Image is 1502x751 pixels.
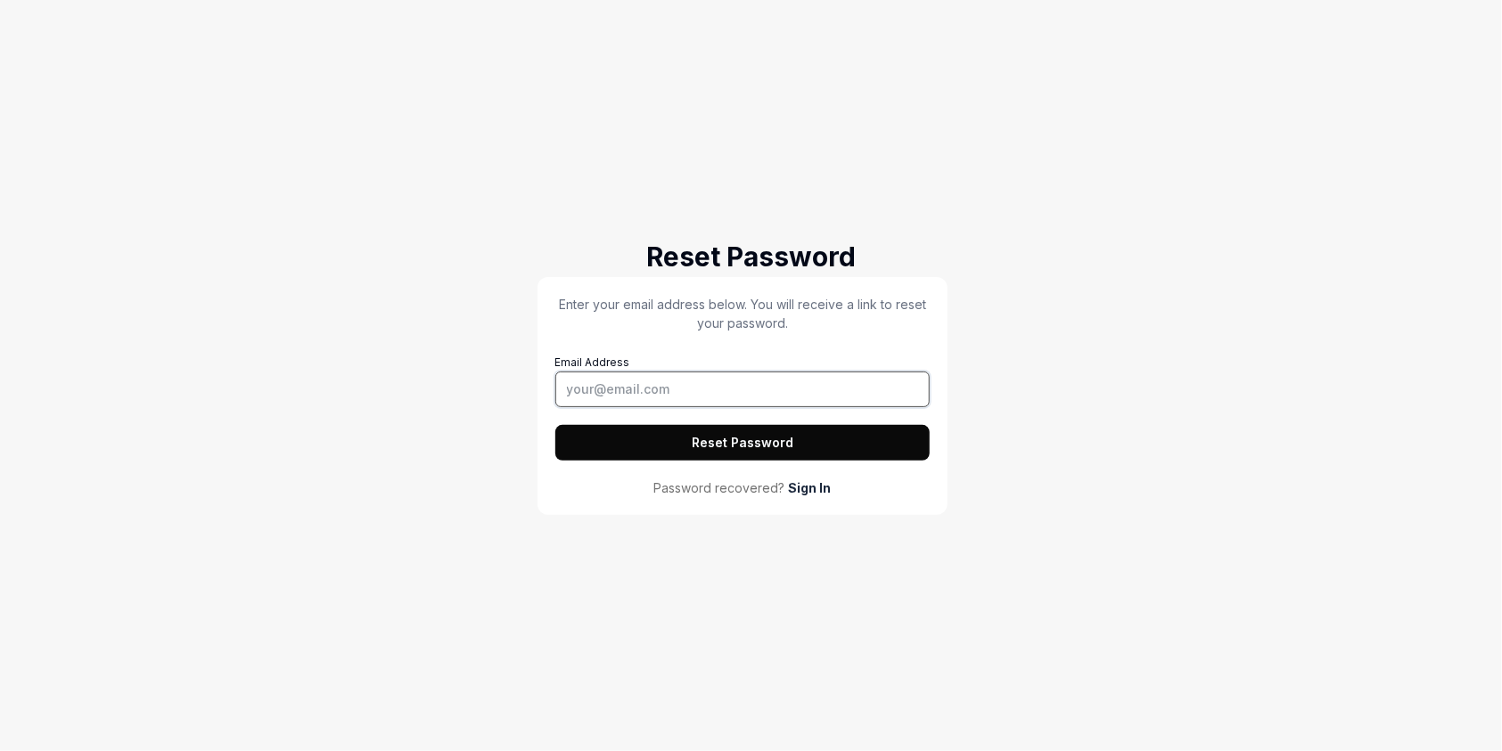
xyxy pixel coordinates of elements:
[653,478,784,497] span: Password recovered?
[555,295,931,332] p: Enter your email address below. You will receive a link to reset your password.
[555,371,931,407] input: Email Address
[555,425,931,461] button: Reset Password
[538,237,965,277] h2: Reset Password
[555,355,931,407] label: Email Address
[788,478,831,497] a: Sign In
